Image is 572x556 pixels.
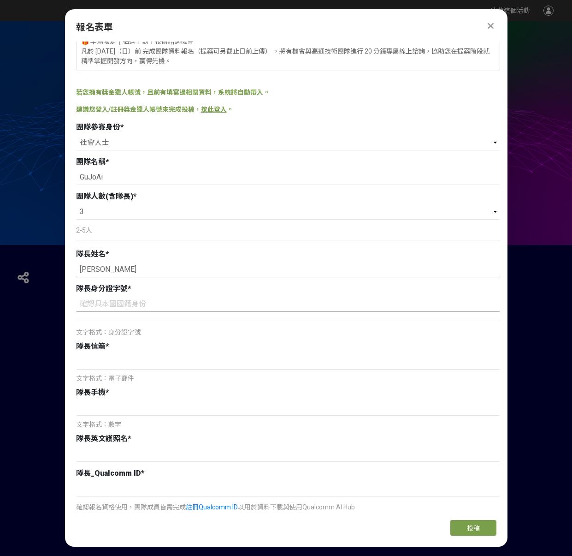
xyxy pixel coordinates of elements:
span: 若您擁有獎金獵人帳號，且前有填寫過相關資料，系統將自動帶入。 [76,89,270,96]
span: 文字格式：身分證字號 [76,329,141,336]
span: 團隊參賽身份 [76,123,120,132]
span: 建議您登入/註冊獎金獵人帳號來完成投稿， [76,106,201,113]
span: 文字格式：電子郵件 [76,375,134,382]
span: 隊長姓名 [76,250,106,258]
span: 團隊名稱 [76,157,106,166]
span: 隊長_Qualcomm ID [76,469,141,478]
span: 文字格式：數字 [76,421,121,428]
span: 隊長身分證字號 [76,284,128,293]
span: 隊長信箱 [76,342,106,351]
span: 團隊人數(含隊長) [76,192,133,201]
p: 確認報名資格使用，團隊成員皆需完成 以用於資料下載與使用Qualcomm AI Hub [76,502,500,512]
span: 。 [227,106,233,113]
a: 按此登入 [201,106,227,113]
p: 2-5人 [76,226,500,235]
span: 收藏這個活動 [491,7,530,14]
span: 投稿 [467,525,480,532]
input: 確認具本國國籍身份 [76,296,500,312]
span: 隊長手機 [76,388,106,397]
a: 註冊Qualcomm ID [186,503,238,511]
span: 報名表單 [76,22,113,33]
span: 隊長英文護照名 [76,434,128,443]
button: 投稿 [450,520,496,536]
